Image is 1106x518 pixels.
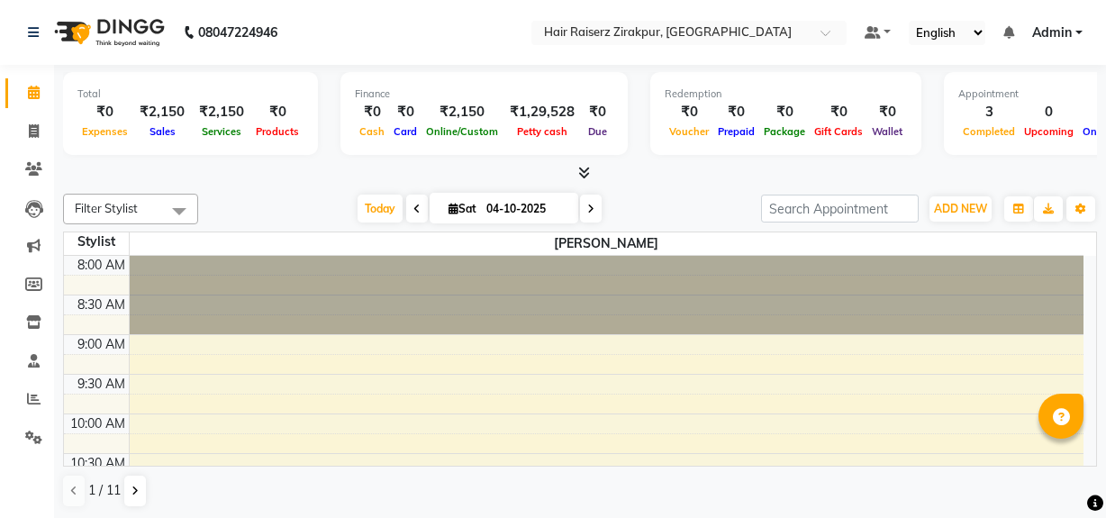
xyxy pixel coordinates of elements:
span: Package [759,125,810,138]
span: Admin [1032,23,1072,42]
div: Redemption [665,86,907,102]
span: Wallet [867,125,907,138]
span: Gift Cards [810,125,867,138]
div: 9:30 AM [74,375,129,394]
div: ₹0 [665,102,713,123]
span: Card [389,125,422,138]
b: 08047224946 [198,7,277,58]
span: Today [358,195,403,223]
span: Voucher [665,125,713,138]
span: Completed [958,125,1020,138]
img: logo [46,7,169,58]
span: 1 / 11 [88,481,121,500]
div: ₹1,29,528 [503,102,582,123]
div: 8:30 AM [74,295,129,314]
iframe: chat widget [1030,446,1088,500]
div: ₹0 [713,102,759,123]
button: ADD NEW [929,196,992,222]
div: Total [77,86,304,102]
div: 8:00 AM [74,256,129,275]
div: ₹2,150 [192,102,251,123]
input: 2025-10-04 [481,195,571,223]
span: Online/Custom [422,125,503,138]
div: Finance [355,86,613,102]
div: ₹0 [759,102,810,123]
span: Products [251,125,304,138]
div: ₹0 [389,102,422,123]
span: Prepaid [713,125,759,138]
span: Sales [145,125,180,138]
span: Expenses [77,125,132,138]
div: ₹0 [810,102,867,123]
div: ₹0 [251,102,304,123]
span: Petty cash [512,125,572,138]
div: 9:00 AM [74,335,129,354]
div: ₹0 [355,102,389,123]
div: ₹2,150 [422,102,503,123]
input: Search Appointment [761,195,919,223]
span: Sat [444,202,481,215]
span: Services [197,125,246,138]
div: ₹0 [582,102,613,123]
div: 10:30 AM [67,454,129,473]
div: ₹0 [77,102,132,123]
div: ₹0 [867,102,907,123]
span: Cash [355,125,389,138]
span: Upcoming [1020,125,1078,138]
div: 0 [1020,102,1078,123]
div: Stylist [64,232,129,251]
span: Filter Stylist [75,201,138,215]
span: Due [584,125,612,138]
div: 10:00 AM [67,414,129,433]
div: 3 [958,102,1020,123]
div: ₹2,150 [132,102,192,123]
span: ADD NEW [934,202,987,215]
span: [PERSON_NAME] [130,232,1084,255]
